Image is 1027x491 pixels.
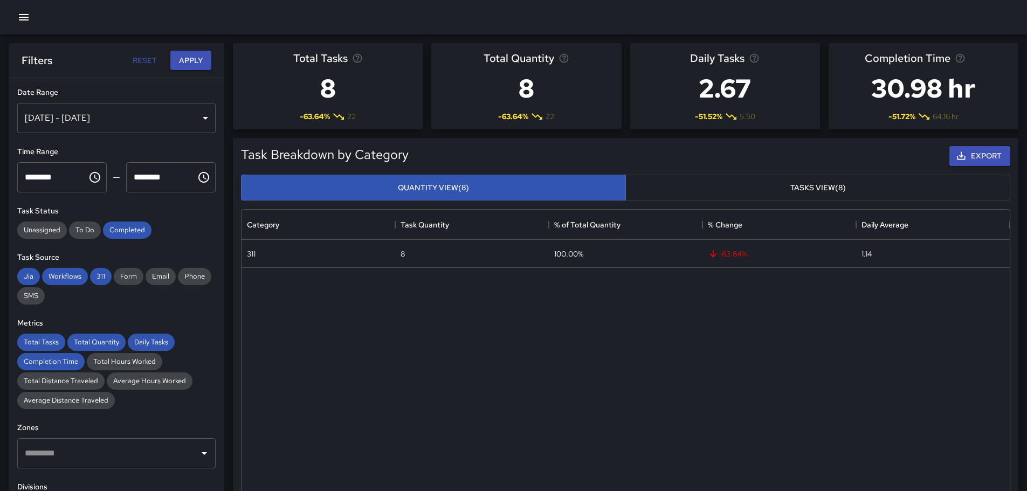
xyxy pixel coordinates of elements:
[17,291,45,300] span: SMS
[749,53,760,64] svg: Average number of tasks per day in the selected period, compared to the previous period.
[67,337,126,347] span: Total Quantity
[549,210,702,240] div: % of Total Quantity
[17,272,40,281] span: Jia
[103,225,151,234] span: Completed
[90,272,112,281] span: 311
[128,337,175,347] span: Daily Tasks
[84,167,106,188] button: Choose time, selected time is 12:00 AM
[242,210,395,240] div: Category
[695,111,722,122] span: -51.52 %
[22,52,52,69] h6: Filters
[42,272,88,281] span: Workflows
[87,357,162,366] span: Total Hours Worked
[293,67,363,110] h3: 8
[17,205,216,217] h6: Task Status
[690,67,760,110] h3: 2.67
[241,175,626,201] button: Quantity View(8)
[17,252,216,264] h6: Task Source
[193,167,215,188] button: Choose time, selected time is 11:59 PM
[17,87,216,99] h6: Date Range
[293,50,348,67] span: Total Tasks
[708,248,747,259] span: -63.64 %
[702,210,856,240] div: % Change
[178,272,211,281] span: Phone
[197,446,212,461] button: Open
[107,376,192,385] span: Average Hours Worked
[90,268,112,285] div: 311
[69,222,101,239] div: To Do
[554,248,583,259] div: 100.00%
[740,111,755,122] span: 5.50
[865,50,950,67] span: Completion Time
[87,353,162,370] div: Total Hours Worked
[247,210,279,240] div: Category
[690,50,745,67] span: Daily Tasks
[114,268,143,285] div: Form
[42,268,88,285] div: Workflows
[67,334,126,351] div: Total Quantity
[17,372,105,390] div: Total Distance Traveled
[401,248,405,259] div: 8
[17,317,216,329] h6: Metrics
[17,222,67,239] div: Unassigned
[107,372,192,390] div: Average Hours Worked
[69,225,101,234] span: To Do
[146,272,176,281] span: Email
[949,146,1010,166] button: Export
[17,357,85,366] span: Completion Time
[17,396,115,405] span: Average Distance Traveled
[955,53,966,64] svg: Average time taken to complete tasks in the selected period, compared to the previous period.
[546,111,554,122] span: 22
[484,50,554,67] span: Total Quantity
[17,334,65,351] div: Total Tasks
[127,51,162,71] button: Reset
[17,422,216,434] h6: Zones
[178,268,211,285] div: Phone
[247,248,256,259] div: 311
[146,268,176,285] div: Email
[17,268,40,285] div: Jia
[865,67,982,110] h3: 30.98 hr
[17,392,115,409] div: Average Distance Traveled
[888,111,915,122] span: -51.72 %
[861,210,908,240] div: Daily Average
[401,210,449,240] div: Task Quantity
[861,248,872,259] div: 1.14
[484,67,569,110] h3: 8
[170,51,211,71] button: Apply
[103,222,151,239] div: Completed
[17,225,67,234] span: Unassigned
[395,210,549,240] div: Task Quantity
[17,353,85,370] div: Completion Time
[933,111,959,122] span: 64.16 hr
[17,146,216,158] h6: Time Range
[300,111,330,122] span: -63.64 %
[559,53,569,64] svg: Total task quantity in the selected period, compared to the previous period.
[128,334,175,351] div: Daily Tasks
[17,103,216,133] div: [DATE] - [DATE]
[347,111,356,122] span: 22
[17,337,65,347] span: Total Tasks
[241,146,409,163] h5: Task Breakdown by Category
[114,272,143,281] span: Form
[856,210,1010,240] div: Daily Average
[17,376,105,385] span: Total Distance Traveled
[498,111,528,122] span: -63.64 %
[554,210,621,240] div: % of Total Quantity
[17,287,45,305] div: SMS
[625,175,1010,201] button: Tasks View(8)
[352,53,363,64] svg: Total number of tasks in the selected period, compared to the previous period.
[708,210,742,240] div: % Change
